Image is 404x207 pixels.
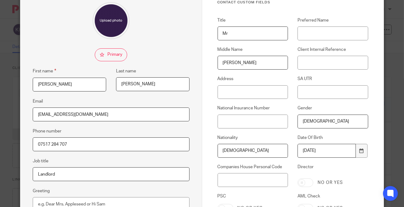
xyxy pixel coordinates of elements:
label: National Insurance Number [218,105,288,111]
label: Date Of Birth [298,135,368,141]
label: Phone number [33,128,61,134]
label: Preferred Name [298,17,368,23]
label: Middle Name [218,47,288,53]
label: PSC [218,193,288,199]
label: SA UTR [298,76,368,82]
label: AML Check [298,193,368,199]
label: No or yes [318,180,343,186]
label: Title [218,17,288,23]
label: Gender [298,105,368,111]
label: First name [33,67,56,75]
input: Use the arrow keys to pick a date [298,144,356,158]
label: Job title [33,158,48,164]
label: Email [33,98,43,104]
label: Client Internal Reference [298,47,368,53]
label: Nationality [218,135,288,141]
label: Director [298,164,368,174]
label: Greeting [33,188,50,194]
label: Address [218,76,288,82]
label: Last name [116,68,136,74]
label: Companies House Personal Code [218,164,288,170]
